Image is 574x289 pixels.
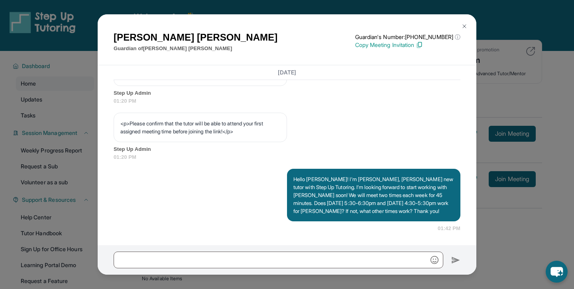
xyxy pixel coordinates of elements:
button: chat-button [546,261,568,283]
span: 01:20 PM [114,153,460,161]
span: Step Up Admin [114,89,460,97]
img: Send icon [451,256,460,265]
p: <p>Please confirm that the tutor will be able to attend your first assigned meeting time before j... [120,119,280,135]
img: Emoji [431,256,438,264]
p: Guardian of [PERSON_NAME] [PERSON_NAME] [114,45,277,53]
span: ⓘ [455,33,460,41]
h1: [PERSON_NAME] [PERSON_NAME] [114,30,277,45]
img: Copy Icon [416,41,423,49]
span: 01:42 PM [438,225,460,232]
p: Hello [PERSON_NAME]! I’m [PERSON_NAME], [PERSON_NAME] new tutor with Step Up Tutoring. I’m lookin... [293,175,454,215]
p: Guardian's Number: [PHONE_NUMBER] [355,33,460,41]
h3: [DATE] [114,68,460,76]
p: Copy Meeting Invitation [355,41,460,49]
img: Close Icon [461,23,468,29]
span: 01:20 PM [114,97,460,105]
span: Step Up Admin [114,145,460,153]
